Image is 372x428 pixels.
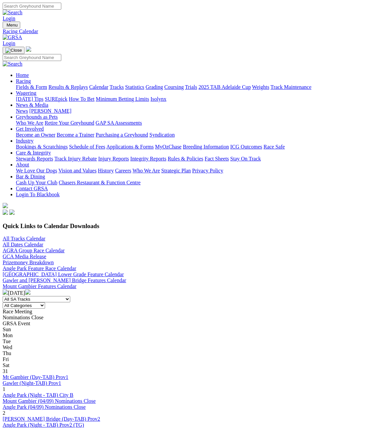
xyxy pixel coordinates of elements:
a: Mount Gambier Features Calendar [3,283,77,289]
a: Mt Gambier (Day-TAB) Prov1 [3,374,68,380]
a: Tracks [110,84,124,90]
input: Search [3,54,61,61]
span: 1 [3,386,5,392]
div: Fri [3,356,369,362]
div: GRSA Event [3,321,369,327]
a: Industry [16,138,33,144]
span: 31 [3,368,8,374]
img: Close [5,48,22,53]
div: Racing [16,84,369,90]
a: Bookings & Scratchings [16,144,68,150]
a: Careers [115,168,131,173]
a: Track Injury Rebate [54,156,97,161]
img: chevron-right-pager-white.svg [25,289,30,295]
a: GAP SA Assessments [96,120,142,126]
div: Greyhounds as Pets [16,120,369,126]
img: facebook.svg [3,210,8,215]
a: Weights [252,84,269,90]
a: ICG Outcomes [230,144,262,150]
img: Search [3,10,23,16]
a: Purchasing a Greyhound [96,132,148,138]
h3: Quick Links to Calendar Downloads [3,222,369,230]
a: News [16,108,28,114]
div: Race Meeting [3,309,369,315]
a: SUREpick [45,96,67,102]
a: Grading [146,84,163,90]
a: News & Media [16,102,48,108]
div: Nominations Close [3,315,369,321]
div: Bar & Dining [16,180,369,186]
a: Calendar [89,84,108,90]
a: Statistics [125,84,144,90]
div: Wed [3,344,369,350]
div: Tue [3,338,369,344]
a: Chasers Restaurant & Function Centre [59,180,140,185]
a: Become a Trainer [57,132,94,138]
a: About [16,162,29,167]
a: Track Maintenance [271,84,311,90]
a: Mount Gambier (04/09) Nominations Close [3,398,96,404]
div: Care & Integrity [16,156,369,162]
div: [DATE] [3,289,369,296]
img: logo-grsa-white.png [3,203,8,208]
a: Retire Your Greyhound [45,120,94,126]
a: Bar & Dining [16,174,45,179]
a: Home [16,72,29,78]
a: Applications & Forms [106,144,154,150]
span: 2 [3,410,5,416]
a: Trials [185,84,197,90]
a: Vision and Values [58,168,96,173]
img: Search [3,61,23,67]
div: Industry [16,144,369,150]
img: chevron-left-pager-white.svg [3,289,8,295]
a: Strategic Plan [161,168,191,173]
a: Fields & Form [16,84,47,90]
a: Angle Park Feature Race Calendar [3,266,76,271]
div: Get Involved [16,132,369,138]
div: Mon [3,333,369,338]
a: Minimum Betting Limits [96,96,149,102]
a: Prizemoney Breakdown [3,260,54,265]
a: Who We Are [133,168,160,173]
div: News & Media [16,108,369,114]
button: Toggle navigation [3,47,25,54]
a: All Dates Calendar [3,242,43,247]
a: Injury Reports [98,156,129,161]
a: Angle Park (04/09) Nominations Close [3,404,86,410]
a: We Love Our Dogs [16,168,57,173]
a: Login To Blackbook [16,192,60,197]
a: Race Safe [263,144,285,150]
a: Stewards Reports [16,156,53,161]
a: Contact GRSA [16,186,48,191]
a: Isolynx [150,96,166,102]
a: [PERSON_NAME] Bridge (Day-TAB) Prov2 [3,416,100,422]
a: Coursing [164,84,184,90]
a: Gawler and [PERSON_NAME] Bridge Features Calendar [3,277,126,283]
div: Sun [3,327,369,333]
a: How To Bet [69,96,95,102]
a: Wagering [16,90,36,96]
a: Results & Replays [48,84,88,90]
div: About [16,168,369,174]
a: Become an Owner [16,132,55,138]
a: All Tracks Calendar [3,236,45,241]
a: Angle Park (Night - TAB) Prov2 (TG) [3,422,84,428]
a: GCA Media Release [3,254,46,259]
a: Login [3,16,15,21]
a: Privacy Policy [192,168,223,173]
a: Rules & Policies [168,156,203,161]
a: 2025 TAB Adelaide Cup [198,84,251,90]
a: Gawler (Night-TAB) Prov1 [3,380,61,386]
a: Fact Sheets [205,156,229,161]
a: Racing Calendar [3,29,369,34]
a: [GEOGRAPHIC_DATA] Lower Grade Feature Calendar [3,272,124,277]
span: Menu [7,23,18,28]
a: Greyhounds as Pets [16,114,58,120]
a: Racing [16,78,31,84]
input: Search [3,3,61,10]
div: Sat [3,362,369,368]
a: Angle Park (Night - TAB) City B [3,392,74,398]
a: Syndication [149,132,175,138]
div: Wagering [16,96,369,102]
img: twitter.svg [9,210,15,215]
